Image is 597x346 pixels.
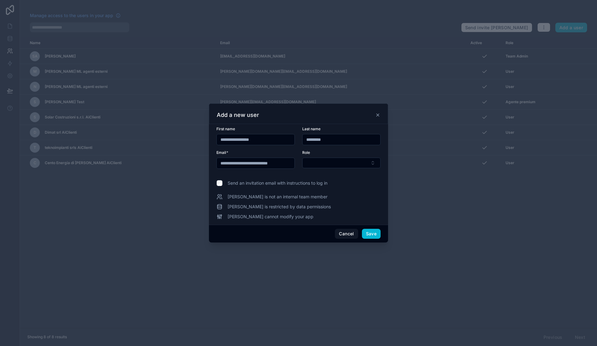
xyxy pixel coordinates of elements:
[302,150,310,155] span: Role
[362,229,381,239] button: Save
[335,229,358,239] button: Cancel
[216,150,226,155] span: Email
[228,194,327,200] span: [PERSON_NAME] is not an internal team member
[216,127,235,131] span: First name
[228,214,313,220] span: [PERSON_NAME] cannot modify your app
[228,180,327,186] span: Send an invitation email with instructions to log in
[216,180,223,186] input: Send an invitation email with instructions to log in
[302,158,381,168] button: Select Button
[217,111,259,119] h3: Add a new user
[228,204,331,210] span: [PERSON_NAME] is restricted by data permissions
[302,127,321,131] span: Last name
